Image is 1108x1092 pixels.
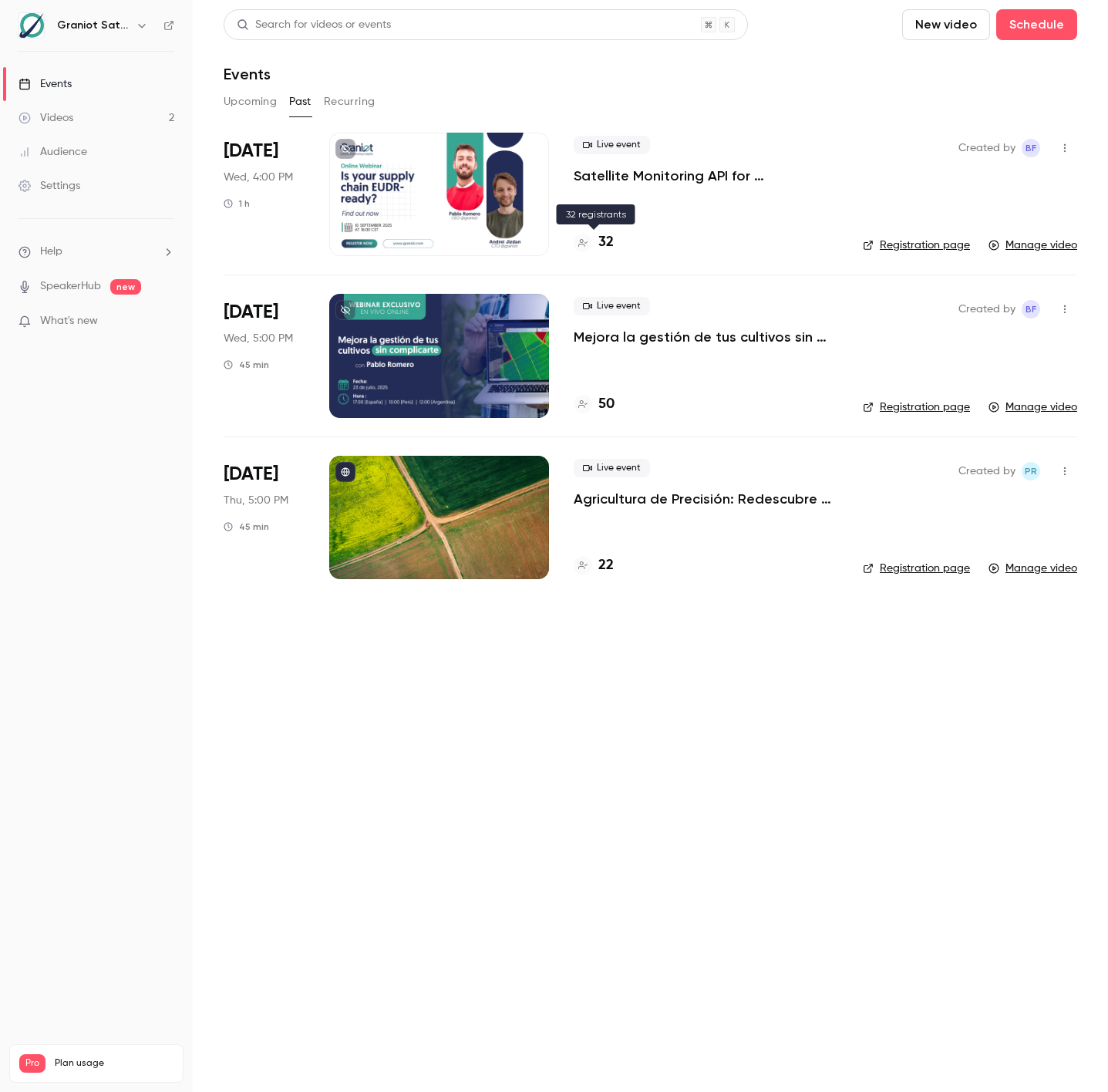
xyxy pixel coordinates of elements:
[224,197,250,210] div: 1 h
[224,493,288,508] span: Thu, 5:00 PM
[574,297,650,315] span: Live event
[996,9,1077,40] button: Schedule
[324,89,376,114] button: Recurring
[224,456,305,579] div: May 15 Thu, 5:00 PM (Europe/Rome)
[224,331,293,346] span: Wed, 5:00 PM
[19,178,80,194] div: Settings
[598,394,615,415] h4: 50
[224,359,269,371] div: 45 min
[958,139,1015,157] span: Created by
[289,89,312,114] button: Past
[1025,462,1037,480] span: PR
[19,144,87,160] div: Audience
[574,232,614,253] a: 32
[19,244,174,260] li: help-dropdown-opener
[224,133,305,256] div: Sep 10 Wed, 4:00 PM (Europe/Paris)
[19,110,73,126] div: Videos
[224,89,277,114] button: Upcoming
[988,238,1077,253] a: Manage video
[574,167,838,185] a: Satellite Monitoring API for Deforestation Verification – EUDR Supply Chains
[1025,300,1036,318] span: BF
[574,555,614,576] a: 22
[55,1057,173,1070] span: Plan usage
[40,278,101,295] a: SpeakerHub
[574,394,615,415] a: 50
[224,65,271,83] h1: Events
[863,561,970,576] a: Registration page
[19,76,72,92] div: Events
[237,17,391,33] div: Search for videos or events
[958,462,1015,480] span: Created by
[40,313,98,329] span: What's new
[988,561,1077,576] a: Manage video
[224,139,278,163] span: [DATE]
[988,399,1077,415] a: Manage video
[40,244,62,260] span: Help
[863,399,970,415] a: Registration page
[156,315,174,329] iframe: Noticeable Trigger
[224,462,278,487] span: [DATE]
[958,300,1015,318] span: Created by
[19,13,44,38] img: Graniot Satellite Technologies SL
[110,279,141,295] span: new
[574,459,650,477] span: Live event
[224,300,278,325] span: [DATE]
[1022,462,1040,480] span: Pablo Romero
[574,328,838,346] a: Mejora la gestión de tus cultivos sin complicarte | Webinar Graniot
[598,555,614,576] h4: 22
[863,238,970,253] a: Registration page
[574,490,838,508] a: Agricultura de Precisión: Redescubre Graniot
[224,521,269,533] div: 45 min
[598,232,614,253] h4: 32
[1022,300,1040,318] span: Beliza Falcon
[1025,139,1036,157] span: BF
[57,18,130,33] h6: Graniot Satellite Technologies SL
[224,170,293,185] span: Wed, 4:00 PM
[574,136,650,154] span: Live event
[902,9,990,40] button: New video
[19,1054,45,1073] span: Pro
[224,294,305,417] div: Jul 23 Wed, 5:00 PM (Europe/Paris)
[1022,139,1040,157] span: Beliza Falcon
